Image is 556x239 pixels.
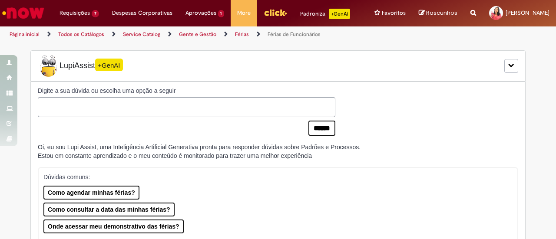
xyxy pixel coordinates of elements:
a: Férias [235,31,249,38]
span: Requisições [60,9,90,17]
button: Como agendar minhas férias? [43,186,139,200]
button: Onde acessar meu demonstrativo das férias? [43,219,184,233]
div: Oi, eu sou Lupi Assist, uma Inteligência Artificial Generativa pronta para responder dúvidas sobr... [38,143,361,160]
a: Gente e Gestão [179,31,216,38]
div: Padroniza [300,9,350,19]
span: Rascunhos [426,9,457,17]
p: +GenAi [329,9,350,19]
img: Lupi [38,55,60,77]
span: 7 [92,10,99,17]
span: More [237,9,251,17]
a: Todos os Catálogos [58,31,104,38]
label: Digite a sua dúvida ou escolha uma opção a seguir [38,86,335,95]
span: +GenAI [95,59,123,71]
a: Página inicial [10,31,40,38]
div: LupiLupiAssist+GenAI [30,50,526,82]
span: [PERSON_NAME] [506,9,549,16]
span: LupiAssist [38,55,123,77]
a: Service Catalog [123,31,160,38]
img: ServiceNow [1,4,46,22]
button: Como consultar a data das minhas férias? [43,203,175,216]
ul: Trilhas de página [7,26,364,43]
span: Favoritos [382,9,406,17]
span: Despesas Corporativas [112,9,172,17]
a: Rascunhos [419,9,457,17]
p: Dúvidas comuns: [43,173,506,181]
img: click_logo_yellow_360x200.png [264,6,287,19]
a: Férias de Funcionários [268,31,321,38]
span: 1 [218,10,225,17]
span: Aprovações [185,9,216,17]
